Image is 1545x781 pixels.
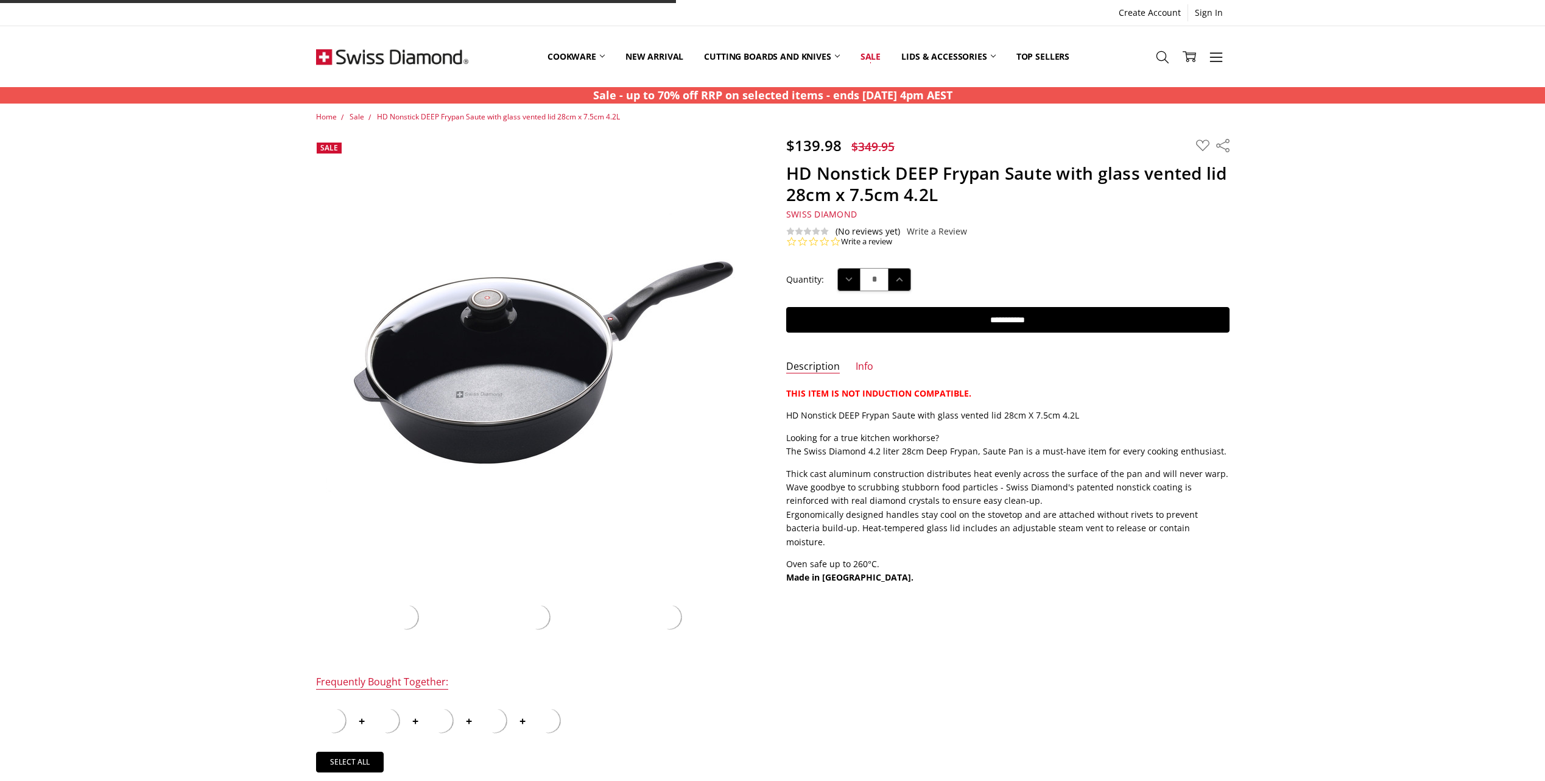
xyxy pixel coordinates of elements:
img: HD Nonstick DEEP Frypan Saute with glass vented lid 28cm x 7.5cm 4.2L [522,601,554,633]
a: Sign In [1188,4,1230,21]
a: Info [856,360,873,374]
a: Create Account [1112,4,1188,21]
img: XD Induction Nonstick Deep Saute Pan with Lid - 28CM X 7.5CM 4.2L [426,705,456,736]
img: Nonstick INDUCTION HD Deep Frypan Saute Casserole with Glass lid 28cm X 7.5cm 4.2L [319,705,349,736]
img: Free Shipping On Every Order [316,26,468,87]
label: Quantity: [786,273,824,286]
a: Sale [850,29,891,83]
strong: Sale - up to 70% off RRP on selected items - ends [DATE] 4pm AEST [593,88,952,102]
a: Select all [316,752,384,772]
a: Cutting boards and knives [694,29,850,83]
img: XD Nonstick Deep Saute Pan with Lid - 24CM X 7.5CM 3L [479,705,510,736]
a: Home [316,111,337,122]
a: Lids & Accessories [891,29,1005,83]
span: $139.98 [786,135,842,155]
div: Frequently Bought Together: [316,676,448,690]
a: Description [786,360,840,374]
strong: THIS ITEM IS NOT INDUCTION COMPATIBLE. [786,387,971,399]
a: HD Nonstick DEEP Frypan Saute with glass vented lid 28cm x 7.5cm 4.2L [377,111,620,122]
a: Sale [350,111,364,122]
strong: Made in [GEOGRAPHIC_DATA]. [786,571,913,583]
a: Write a Review [907,227,967,236]
span: Sale [320,143,338,153]
img: HD Nonstick DEEP Frypan Saute with glass vented lid 28cm x 7.5cm 4.2L [390,601,422,633]
img: CXD Induction 28x7.5cm 4.2L deep saute pan with glass vented lid [533,705,563,736]
a: Top Sellers [1006,29,1080,83]
p: Looking for a true kitchen workhorse? The Swiss Diamond 4.2 liter 28cm Deep Frypan, Saute Pan is ... [786,431,1230,459]
img: XD Nonstick Deep Saute Pan with Lid - 28CM X 7.5CM 4.2L [372,705,403,736]
p: Oven safe up to 260°C. [786,557,1230,585]
a: Write a review [841,236,892,247]
span: Swiss Diamond [786,208,857,220]
h1: HD Nonstick DEEP Frypan Saute with glass vented lid 28cm x 7.5cm 4.2L [786,163,1230,205]
a: New arrival [615,29,694,83]
img: HD Nonstick DEEP Frypan Saute with glass vented lid 28cm x 7.5cm 4.2L [653,601,685,633]
span: $349.95 [851,138,895,155]
p: Thick cast aluminum construction distributes heat evenly across the surface of the pan and will n... [786,467,1230,549]
a: Cookware [537,29,615,83]
p: HD Nonstick DEEP Frypan Saute with glass vented lid 28cm X 7.5cm 4.2L [786,409,1230,422]
span: (No reviews yet) [836,227,900,236]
